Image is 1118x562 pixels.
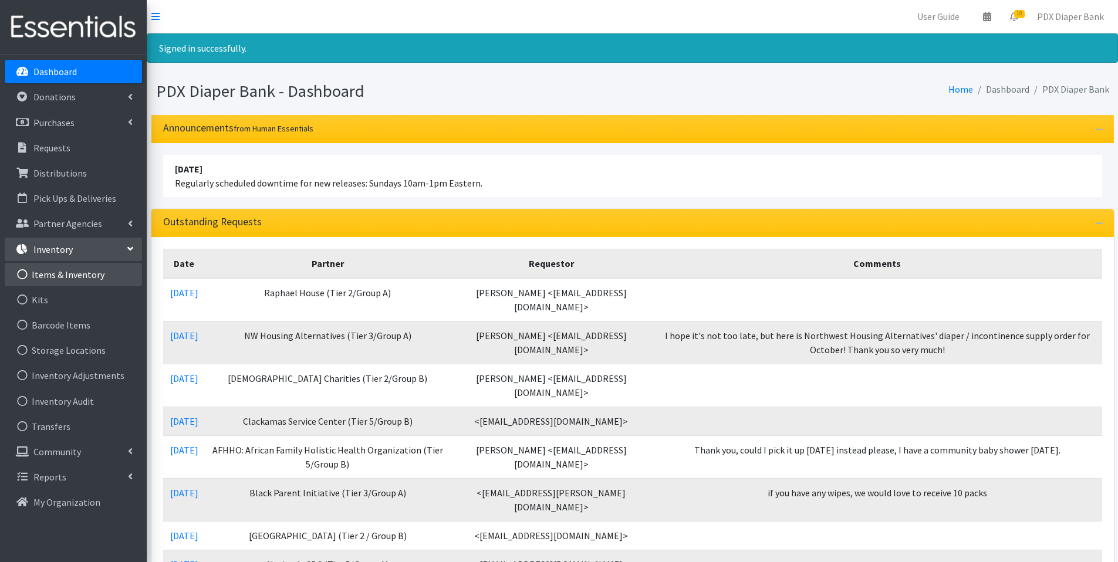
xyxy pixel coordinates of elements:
[205,478,450,521] td: Black Parent Initiative (Tier 3/Group A)
[156,81,629,101] h1: PDX Diaper Bank - Dashboard
[450,435,653,478] td: [PERSON_NAME] <[EMAIL_ADDRESS][DOMAIN_NAME]>
[5,60,142,83] a: Dashboard
[450,364,653,407] td: [PERSON_NAME] <[EMAIL_ADDRESS][DOMAIN_NAME]>
[33,167,87,179] p: Distributions
[973,81,1029,98] li: Dashboard
[170,330,198,341] a: [DATE]
[5,364,142,387] a: Inventory Adjustments
[450,321,653,364] td: [PERSON_NAME] <[EMAIL_ADDRESS][DOMAIN_NAME]>
[163,122,313,134] h3: Announcements
[234,123,313,134] small: from Human Essentials
[450,278,653,321] td: [PERSON_NAME] <[EMAIL_ADDRESS][DOMAIN_NAME]>
[33,243,73,255] p: Inventory
[908,5,969,28] a: User Guide
[1014,10,1025,18] span: 10
[1029,81,1109,98] li: PDX Diaper Bank
[163,155,1102,197] li: Regularly scheduled downtime for new releases: Sundays 10am-1pm Eastern.
[170,287,198,299] a: [DATE]
[170,415,198,427] a: [DATE]
[205,364,450,407] td: [DEMOGRAPHIC_DATA] Charities (Tier 2/Group B)
[205,278,450,321] td: Raphael House (Tier 2/Group A)
[653,435,1102,478] td: Thank you, could I pick it up [DATE] instead please, I have a community baby shower [DATE].
[205,435,450,478] td: AFHHO: African Family Holistic Health Organization (Tier 5/Group B)
[33,446,81,458] p: Community
[175,163,202,175] strong: [DATE]
[33,66,77,77] p: Dashboard
[147,33,1118,63] div: Signed in successfully.
[5,415,142,438] a: Transfers
[5,390,142,413] a: Inventory Audit
[33,117,75,128] p: Purchases
[33,192,116,204] p: Pick Ups & Deliveries
[653,478,1102,521] td: if you have any wipes, we would love to receive 10 packs
[5,238,142,261] a: Inventory
[450,407,653,435] td: <[EMAIL_ADDRESS][DOMAIN_NAME]>
[5,490,142,514] a: My Organization
[653,249,1102,278] th: Comments
[5,263,142,286] a: Items & Inventory
[5,187,142,210] a: Pick Ups & Deliveries
[170,487,198,499] a: [DATE]
[33,91,76,103] p: Donations
[205,321,450,364] td: NW Housing Alternatives (Tier 3/Group A)
[5,8,142,47] img: HumanEssentials
[33,218,102,229] p: Partner Agencies
[163,216,262,228] h3: Outstanding Requests
[5,313,142,337] a: Barcode Items
[205,521,450,550] td: [GEOGRAPHIC_DATA] (Tier 2 / Group B)
[163,249,205,278] th: Date
[450,249,653,278] th: Requestor
[1028,5,1113,28] a: PDX Diaper Bank
[5,288,142,312] a: Kits
[5,440,142,463] a: Community
[170,373,198,384] a: [DATE]
[5,212,142,235] a: Partner Agencies
[5,136,142,160] a: Requests
[170,444,198,456] a: [DATE]
[33,496,100,508] p: My Organization
[450,478,653,521] td: <[EMAIL_ADDRESS][PERSON_NAME][DOMAIN_NAME]>
[5,465,142,489] a: Reports
[205,249,450,278] th: Partner
[653,321,1102,364] td: I hope it's not too late, but here is Northwest Housing Alternatives' diaper / incontinence suppl...
[33,471,66,483] p: Reports
[5,338,142,362] a: Storage Locations
[5,111,142,134] a: Purchases
[450,521,653,550] td: <[EMAIL_ADDRESS][DOMAIN_NAME]>
[5,161,142,185] a: Distributions
[1001,5,1028,28] a: 10
[33,142,70,154] p: Requests
[170,530,198,541] a: [DATE]
[948,83,973,95] a: Home
[205,407,450,435] td: Clackamas Service Center (Tier 5/Group B)
[5,85,142,109] a: Donations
